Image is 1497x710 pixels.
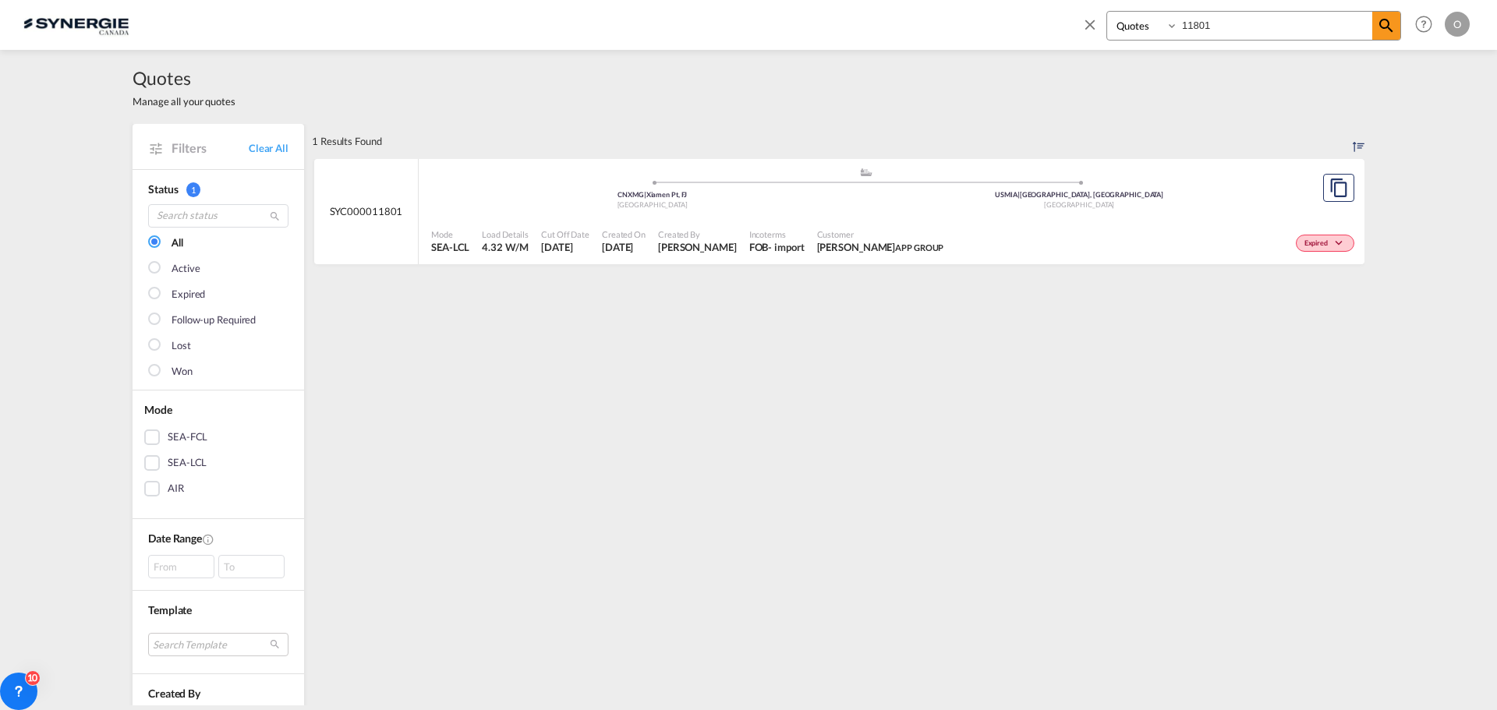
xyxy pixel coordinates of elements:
[148,532,202,545] span: Date Range
[218,555,285,578] div: To
[1081,16,1099,33] md-icon: icon-close
[817,240,944,254] span: Ivy Jiang APP GROUP
[644,190,646,199] span: |
[602,240,646,254] span: 28 May 2025
[202,533,214,546] md-icon: Created On
[314,159,1364,265] div: SYC000011801 assets/icons/custom/ship-fill.svgassets/icons/custom/roll-o-plane.svgOriginXiamen Pt...
[1304,238,1332,249] span: Expired
[1332,239,1350,248] md-icon: icon-chevron-down
[148,182,178,196] span: Status
[168,429,207,445] div: SEA-FCL
[168,455,207,471] div: SEA-LCL
[658,240,737,254] span: Daniel Dico
[23,7,129,42] img: 1f56c880d42311ef80fc7dca854c8e59.png
[148,687,200,700] span: Created By
[172,364,193,380] div: Won
[618,200,688,209] span: [GEOGRAPHIC_DATA]
[1353,124,1364,158] div: Sort by: Created On
[1410,11,1437,37] span: Help
[148,555,288,578] span: From To
[172,261,200,277] div: Active
[144,403,172,416] span: Mode
[1445,12,1470,37] div: O
[144,429,292,445] md-checkbox: SEA-FCL
[541,240,589,254] span: 28 May 2025
[482,241,528,253] span: 4.32 W/M
[895,242,943,253] span: APP GROUP
[482,228,529,240] span: Load Details
[330,204,403,218] span: SYC000011801
[148,555,214,578] div: From
[602,228,646,240] span: Created On
[857,168,876,176] md-icon: assets/icons/custom/ship-fill.svg
[144,481,292,496] md-checkbox: AIR
[768,240,804,254] div: - import
[168,481,184,496] div: AIR
[172,235,183,251] div: All
[269,210,281,222] md-icon: icon-magnify
[1081,11,1106,48] span: icon-close
[144,455,292,471] md-checkbox: SEA-LCL
[658,228,737,240] span: Created By
[133,94,235,108] span: Manage all your quotes
[133,65,235,90] span: Quotes
[431,240,469,254] span: SEA-LCL
[312,124,382,158] div: 1 Results Found
[1017,190,1020,199] span: |
[749,240,805,254] div: FOB import
[172,140,249,157] span: Filters
[249,141,288,155] a: Clear All
[1044,200,1114,209] span: [GEOGRAPHIC_DATA]
[1410,11,1445,39] div: Help
[1296,235,1354,252] div: Change Status Here
[148,204,288,228] input: Search status
[1377,16,1396,35] md-icon: icon-magnify
[1178,12,1372,39] input: Enter Quotation Number
[1323,174,1354,202] button: Copy Quote
[172,287,205,302] div: Expired
[995,190,1163,199] span: USMIA [GEOGRAPHIC_DATA], [GEOGRAPHIC_DATA]
[541,228,589,240] span: Cut Off Date
[749,228,805,240] span: Incoterms
[431,228,469,240] span: Mode
[186,182,200,197] span: 1
[1372,12,1400,40] span: icon-magnify
[172,338,191,354] div: Lost
[148,603,192,616] span: Template
[148,182,288,197] div: Status 1
[1329,178,1348,197] md-icon: assets/icons/custom/copyQuote.svg
[749,240,769,254] div: FOB
[817,228,944,240] span: Customer
[172,313,256,328] div: Follow-up Required
[618,190,687,199] span: CNXMG Xiamen Pt, FJ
